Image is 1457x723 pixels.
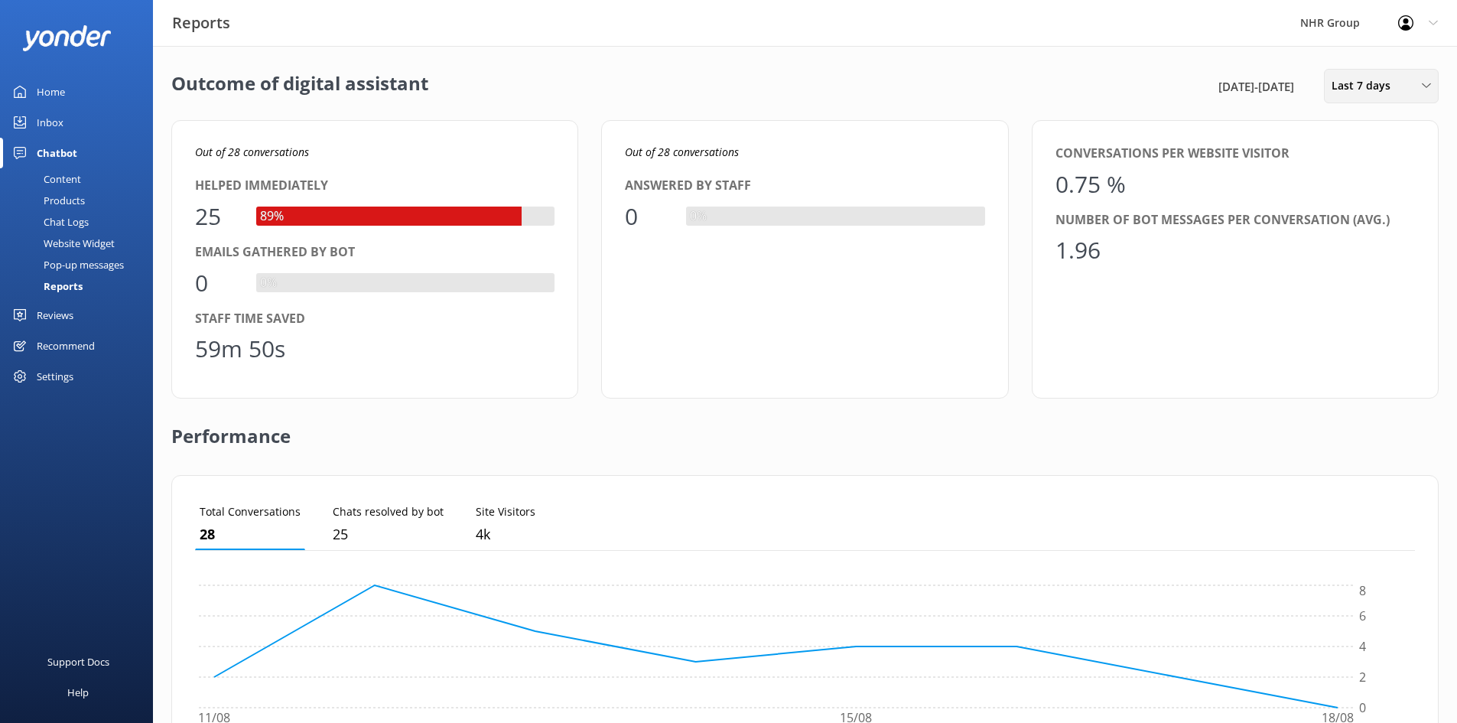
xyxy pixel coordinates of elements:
[171,69,428,103] h2: Outcome of digital assistant
[1359,583,1366,600] tspan: 8
[686,207,711,226] div: 0%
[9,211,89,233] div: Chat Logs
[9,233,115,254] div: Website Widget
[333,523,444,546] p: 25
[37,107,63,138] div: Inbox
[9,254,124,275] div: Pop-up messages
[1359,607,1366,624] tspan: 6
[1055,232,1101,269] div: 1.96
[9,190,85,211] div: Products
[195,243,555,262] div: Emails gathered by bot
[200,523,301,546] p: 28
[195,265,241,301] div: 0
[195,176,555,196] div: Helped immediately
[1055,166,1126,203] div: 0.75 %
[9,211,153,233] a: Chat Logs
[37,138,77,168] div: Chatbot
[1055,144,1415,164] div: Conversations per website visitor
[195,198,241,235] div: 25
[476,503,535,520] p: Site Visitors
[9,190,153,211] a: Products
[625,198,671,235] div: 0
[1359,699,1366,716] tspan: 0
[37,331,95,361] div: Recommend
[171,399,291,460] h2: Performance
[625,176,984,196] div: Answered by staff
[625,145,739,159] i: Out of 28 conversations
[195,145,309,159] i: Out of 28 conversations
[256,207,288,226] div: 89%
[37,361,73,392] div: Settings
[1218,77,1294,96] span: [DATE] - [DATE]
[256,273,281,293] div: 0%
[47,646,109,677] div: Support Docs
[1332,77,1400,94] span: Last 7 days
[476,523,535,546] p: 3,736
[172,11,230,35] h3: Reports
[37,77,65,107] div: Home
[1359,638,1366,655] tspan: 4
[1055,210,1415,230] div: Number of bot messages per conversation (avg.)
[200,503,301,520] p: Total Conversations
[23,25,111,50] img: yonder-white-logo.png
[333,503,444,520] p: Chats resolved by bot
[9,254,153,275] a: Pop-up messages
[9,168,81,190] div: Content
[9,168,153,190] a: Content
[9,275,153,297] a: Reports
[195,309,555,329] div: Staff time saved
[195,331,285,367] div: 59m 50s
[9,233,153,254] a: Website Widget
[9,275,83,297] div: Reports
[67,677,89,708] div: Help
[37,300,73,331] div: Reviews
[1359,669,1366,686] tspan: 2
